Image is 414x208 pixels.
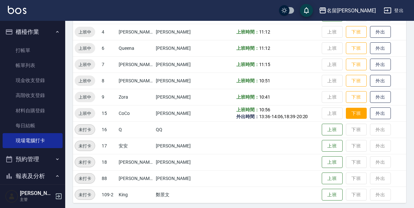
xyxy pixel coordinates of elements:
[20,190,53,197] h5: [PERSON_NAME]
[3,88,63,103] a: 高階收支登錄
[154,187,198,203] td: 鄭景文
[327,7,376,15] div: 名留[PERSON_NAME]
[117,170,154,187] td: [PERSON_NAME]
[100,154,117,170] td: 18
[3,58,63,73] a: 帳單列表
[346,26,367,38] button: 下班
[3,73,63,88] a: 現金收支登錄
[8,6,26,14] img: Logo
[259,62,271,67] span: 11:15
[117,56,154,73] td: [PERSON_NAME]
[100,170,117,187] td: 88
[100,105,117,121] td: 15
[75,159,95,166] span: 未打卡
[154,121,198,138] td: QQ
[3,168,63,185] button: 報表及分析
[154,89,198,105] td: [PERSON_NAME]
[370,75,391,87] button: 外出
[316,4,378,17] button: 名留[PERSON_NAME]
[75,77,95,84] span: 上班中
[117,121,154,138] td: Q
[100,56,117,73] td: 7
[297,114,308,119] span: 20:20
[370,91,391,103] button: 外出
[236,29,259,35] b: 上班時間：
[3,151,63,168] button: 預約管理
[346,75,367,87] button: 下班
[346,59,367,71] button: 下班
[75,126,95,133] span: 未打卡
[117,89,154,105] td: Zora
[370,26,391,38] button: 外出
[5,190,18,203] img: Person
[381,5,406,17] button: 登出
[322,156,343,168] button: 上班
[259,107,271,112] span: 10:56
[100,121,117,138] td: 16
[322,173,343,185] button: 上班
[3,118,63,133] a: 每日結帳
[75,191,95,198] span: 未打卡
[117,138,154,154] td: 安安
[300,4,313,17] button: save
[236,78,259,83] b: 上班時間：
[100,73,117,89] td: 8
[259,78,271,83] span: 10:51
[284,114,295,119] span: 18:39
[370,42,391,54] button: 外出
[154,56,198,73] td: [PERSON_NAME]
[236,62,259,67] b: 上班時間：
[75,110,95,117] span: 上班中
[3,43,63,58] a: 打帳單
[370,59,391,71] button: 外出
[75,143,95,149] span: 未打卡
[100,24,117,40] td: 4
[346,42,367,54] button: 下班
[75,94,95,101] span: 上班中
[154,154,198,170] td: [PERSON_NAME]
[322,140,343,152] button: 上班
[154,138,198,154] td: [PERSON_NAME]
[154,24,198,40] td: [PERSON_NAME]
[259,114,271,119] span: 13:36
[3,103,63,118] a: 材料自購登錄
[259,94,271,100] span: 10:41
[117,73,154,89] td: [PERSON_NAME]
[117,105,154,121] td: CoCo
[346,91,367,103] button: 下班
[154,105,198,121] td: [PERSON_NAME]
[259,29,271,35] span: 11:12
[322,189,343,201] button: 上班
[346,108,367,119] button: 下班
[117,24,154,40] td: [PERSON_NAME]
[236,94,259,100] b: 上班時間：
[236,114,259,119] b: 外出時間：
[154,170,198,187] td: [PERSON_NAME]
[236,107,259,112] b: 上班時間：
[75,175,95,182] span: 未打卡
[370,107,391,119] button: 外出
[3,133,63,148] a: 現場電腦打卡
[20,197,53,202] p: 主管
[100,40,117,56] td: 6
[117,154,154,170] td: [PERSON_NAME]
[100,138,117,154] td: 17
[117,40,154,56] td: Queena
[75,29,95,35] span: 上班中
[75,61,95,68] span: 上班中
[236,46,259,51] b: 上班時間：
[154,40,198,56] td: [PERSON_NAME]
[235,105,320,121] td: - , -
[100,89,117,105] td: 9
[75,45,95,52] span: 上班中
[154,73,198,89] td: [PERSON_NAME]
[322,124,343,136] button: 上班
[272,114,283,119] span: 14:06
[3,23,63,40] button: 櫃檯作業
[259,46,271,51] span: 11:12
[117,187,154,203] td: King
[100,187,117,203] td: 109-2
